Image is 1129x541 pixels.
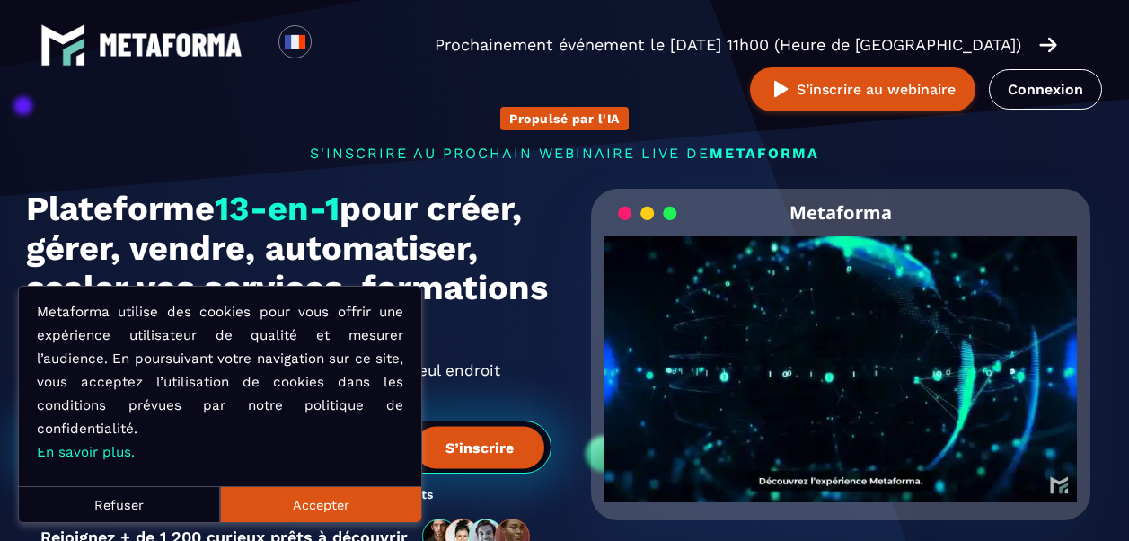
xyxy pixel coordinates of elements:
[1039,35,1057,55] img: arrow-right
[789,189,892,236] h2: Metaforma
[415,426,544,468] button: S’inscrire
[26,145,1104,162] p: s'inscrire au prochain webinaire live de
[750,67,975,111] button: S’inscrire au webinaire
[40,22,85,67] img: logo
[618,205,677,222] img: loading
[99,33,243,57] img: logo
[37,300,403,464] p: Metaforma utilise des cookies pour vous offrir une expérience utilisateur de qualité et mesurer l...
[220,486,421,522] button: Accepter
[19,486,220,522] button: Refuser
[37,444,135,460] a: En savoir plus.
[26,189,551,347] h1: Plateforme pour créer, gérer, vendre, automatiser, scaler vos services, formations et coachings.
[327,34,340,56] input: Search for option
[710,145,819,162] span: METAFORMA
[989,69,1102,110] a: Connexion
[604,236,1078,473] video: Your browser does not support the video tag.
[770,78,792,101] img: play
[215,189,340,228] span: 13-en-1
[435,32,1021,58] p: Prochainement événement le [DATE] 11h00 (Heure de [GEOGRAPHIC_DATA])
[312,25,356,65] div: Search for option
[284,31,306,53] img: fr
